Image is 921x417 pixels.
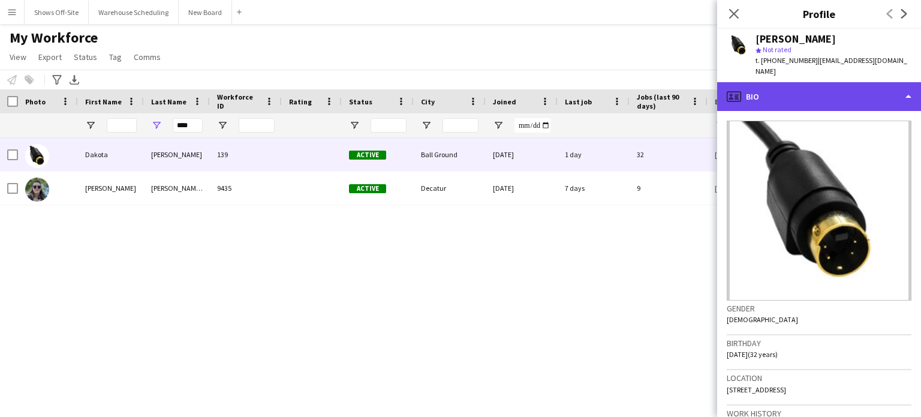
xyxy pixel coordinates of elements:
[727,338,911,349] h3: Birthday
[10,52,26,62] span: View
[69,49,102,65] a: Status
[715,120,726,131] button: Open Filter Menu
[217,92,260,110] span: Workforce ID
[144,138,210,171] div: [PERSON_NAME]
[144,172,210,205] div: [PERSON_NAME] IV
[443,118,478,133] input: City Filter Input
[637,92,686,110] span: Jobs (last 90 days)
[486,138,558,171] div: [DATE]
[514,118,550,133] input: Joined Filter Input
[78,138,144,171] div: Dakota
[217,120,228,131] button: Open Filter Menu
[25,144,49,168] img: Dakota Crowder
[756,34,836,44] div: [PERSON_NAME]
[756,56,907,76] span: | [EMAIL_ADDRESS][DOMAIN_NAME]
[210,138,282,171] div: 139
[210,172,282,205] div: 9435
[349,120,360,131] button: Open Filter Menu
[25,97,46,106] span: Photo
[717,6,921,22] h3: Profile
[727,303,911,314] h3: Gender
[50,73,64,87] app-action-btn: Advanced filters
[67,73,82,87] app-action-btn: Export XLSX
[85,120,96,131] button: Open Filter Menu
[486,172,558,205] div: [DATE]
[151,120,162,131] button: Open Filter Menu
[104,49,127,65] a: Tag
[34,49,67,65] a: Export
[38,52,62,62] span: Export
[727,373,911,383] h3: Location
[717,82,921,111] div: Bio
[25,178,49,202] img: Johnnie Crowder IV
[630,138,708,171] div: 32
[10,29,98,47] span: My Workforce
[89,1,179,24] button: Warehouse Scheduling
[727,315,798,324] span: [DEMOGRAPHIC_DATA]
[129,49,165,65] a: Comms
[179,1,232,24] button: New Board
[421,120,432,131] button: Open Filter Menu
[239,118,275,133] input: Workforce ID Filter Input
[25,1,89,24] button: Shows Off-Site
[414,138,486,171] div: Ball Ground
[727,121,911,301] img: Crew avatar or photo
[349,97,372,106] span: Status
[151,97,186,106] span: Last Name
[493,97,516,106] span: Joined
[107,118,137,133] input: First Name Filter Input
[289,97,312,106] span: Rating
[565,97,592,106] span: Last job
[715,97,734,106] span: Email
[134,52,161,62] span: Comms
[371,118,407,133] input: Status Filter Input
[414,172,486,205] div: Decatur
[85,97,122,106] span: First Name
[558,138,630,171] div: 1 day
[756,56,818,65] span: t. [PHONE_NUMBER]
[109,52,122,62] span: Tag
[558,172,630,205] div: 7 days
[493,120,504,131] button: Open Filter Menu
[349,184,386,193] span: Active
[74,52,97,62] span: Status
[727,385,786,394] span: [STREET_ADDRESS]
[349,151,386,160] span: Active
[421,97,435,106] span: City
[727,350,778,359] span: [DATE] (32 years)
[5,49,31,65] a: View
[763,45,791,54] span: Not rated
[173,118,203,133] input: Last Name Filter Input
[78,172,144,205] div: [PERSON_NAME]
[630,172,708,205] div: 9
